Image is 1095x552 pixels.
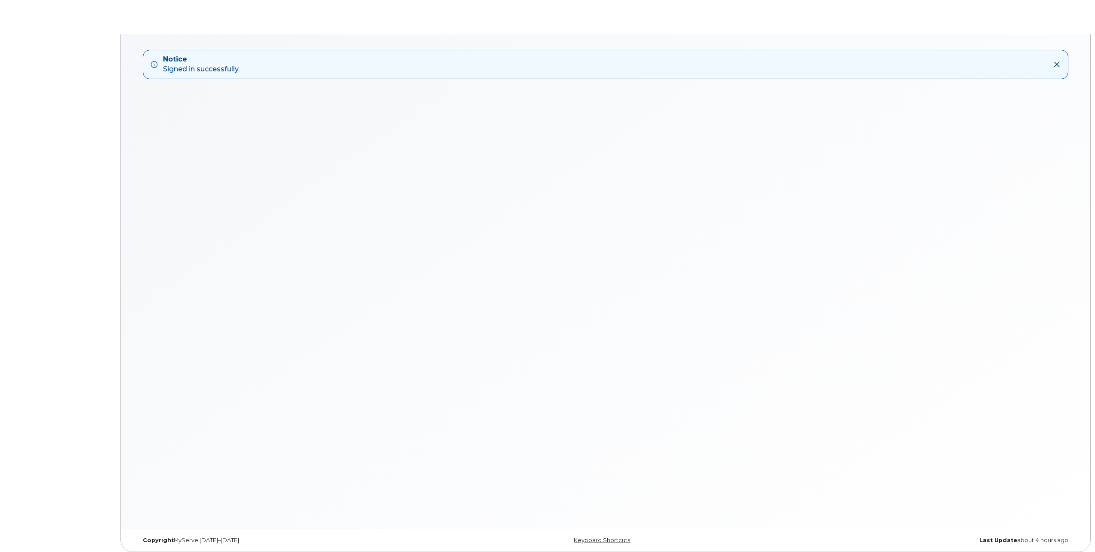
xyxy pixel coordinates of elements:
a: Keyboard Shortcuts [574,537,630,543]
div: MyServe [DATE]–[DATE] [136,537,449,544]
strong: Last Update [979,537,1017,543]
div: about 4 hours ago [762,537,1075,544]
strong: Copyright [143,537,174,543]
strong: Notice [163,55,240,64]
div: Signed in successfully. [163,55,240,74]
